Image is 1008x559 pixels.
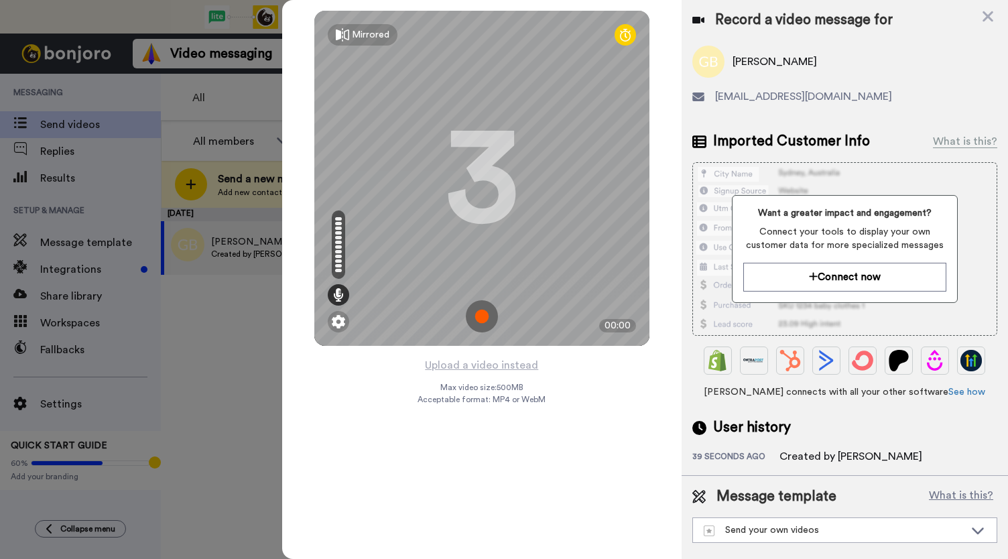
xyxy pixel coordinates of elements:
button: Upload a video instead [421,357,542,374]
a: See how [948,387,985,397]
img: ic_record_start.svg [466,300,498,332]
img: ActiveCampaign [816,350,837,371]
span: Acceptable format: MP4 or WebM [418,394,546,405]
div: Created by [PERSON_NAME] [779,448,922,464]
span: Connect your tools to display your own customer data for more specialized messages [743,225,946,252]
button: Connect now [743,263,946,292]
img: Patreon [888,350,909,371]
span: Message template [716,487,836,507]
img: Ontraport [743,350,765,371]
img: demo-template.svg [704,525,714,536]
span: Max video size: 500 MB [440,382,523,393]
span: Imported Customer Info [713,131,870,151]
img: Shopify [707,350,729,371]
img: Drip [924,350,946,371]
div: 3 [445,128,519,229]
div: 00:00 [599,319,636,332]
span: [PERSON_NAME] connects with all your other software [692,385,997,399]
img: ic_gear.svg [332,315,345,328]
div: What is this? [933,133,997,149]
img: Hubspot [779,350,801,371]
span: Want a greater impact and engagement? [743,206,946,220]
img: GoHighLevel [960,350,982,371]
img: ConvertKit [852,350,873,371]
div: Send your own videos [704,523,964,537]
button: What is this? [925,487,997,507]
span: User history [713,418,791,438]
div: 39 seconds ago [692,451,779,464]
